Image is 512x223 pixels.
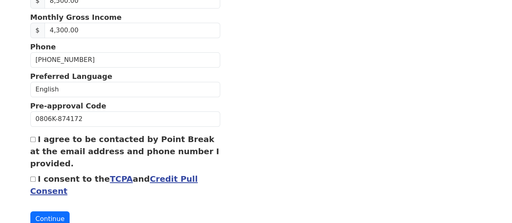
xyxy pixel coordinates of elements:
a: TCPA [110,174,133,184]
input: Monthly Gross Income [45,23,220,38]
strong: Pre-approval Code [30,102,106,110]
strong: Preferred Language [30,72,113,81]
input: Phone [30,52,221,68]
label: I consent to the and [30,174,198,196]
p: Monthly Gross Income [30,12,221,23]
input: Pre-approval Code [30,111,221,127]
strong: Phone [30,42,56,51]
label: I agree to be contacted by Point Break at the email address and phone number I provided. [30,134,219,168]
span: $ [30,23,45,38]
